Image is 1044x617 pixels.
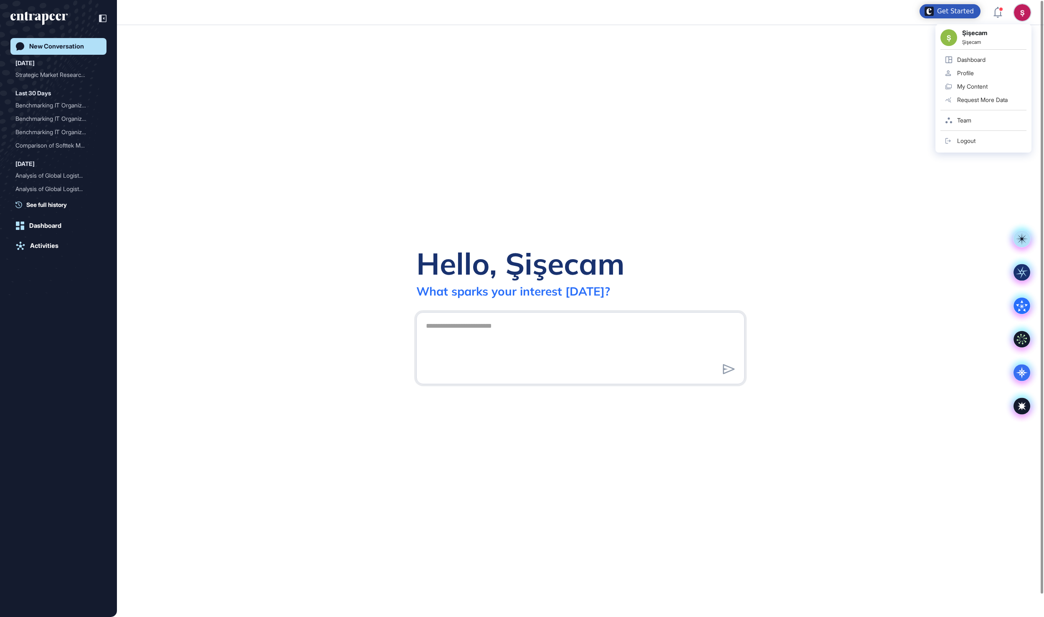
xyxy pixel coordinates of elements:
[15,125,95,139] div: Benchmarking IT Organizat...
[15,139,101,152] div: Comparison of Softtek Maestro and AI Agent Management Platforms Serving Turkey
[15,58,35,68] div: [DATE]
[15,112,101,125] div: Benchmarking IT Organization Size and Operating Model for Şişecam Against Peer Glass Manufacturers
[30,242,58,250] div: Activities
[26,200,67,209] span: See full history
[15,169,95,182] div: Analysis of Global Logist...
[15,169,101,182] div: Analysis of Global Logistics Planning and Optimization Solutions: Use Cases, Providers, and Marke...
[416,245,625,282] div: Hello, Şişecam
[29,43,84,50] div: New Conversation
[920,4,981,18] div: Open Get Started checklist
[15,88,51,98] div: Last 30 Days
[15,200,106,209] a: See full history
[15,68,95,82] div: Strategic Market Research...
[10,237,106,254] a: Activities
[15,68,101,82] div: Strategic Market Research and Action Plan for Paşabahçe's E-Commerce Growth
[925,7,934,16] img: launcher-image-alternative-text
[29,222,61,229] div: Dashboard
[15,182,95,196] div: Analysis of Global Logist...
[15,125,101,139] div: Benchmarking IT Organization Size and Operating Model for Şişecam and Peer Glass Manufacturers
[15,99,101,112] div: Benchmarking IT Organization Size and Operating Model for Şişecam Against Global Glass Manufacturers
[937,7,974,15] div: Get Started
[10,12,68,25] div: entrapeer-logo
[10,38,106,55] a: New Conversation
[15,182,101,196] div: Analysis of Global Logistics Planning and Optimization Solutions, Use Cases, and Providers
[15,159,35,169] div: [DATE]
[416,284,610,298] div: What sparks your interest [DATE]?
[10,217,106,234] a: Dashboard
[15,112,95,125] div: Benchmarking IT Organizat...
[1014,4,1031,21] button: Ş
[15,139,95,152] div: Comparison of Softtek Mae...
[15,99,95,112] div: Benchmarking IT Organizat...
